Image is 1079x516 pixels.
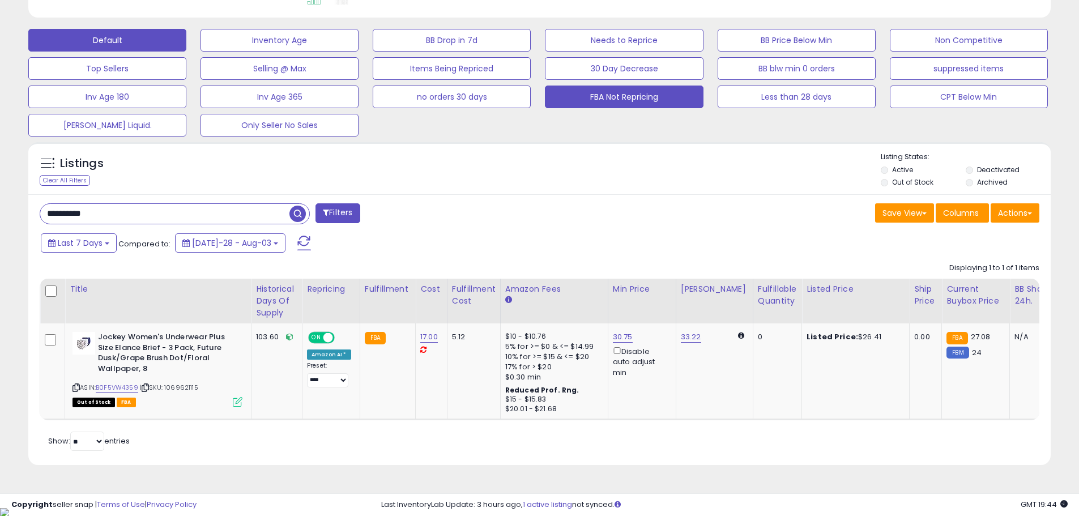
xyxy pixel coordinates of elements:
[505,295,512,305] small: Amazon Fees.
[48,436,130,446] span: Show: entries
[72,332,242,406] div: ASIN:
[28,86,186,108] button: Inv Age 180
[192,237,271,249] span: [DATE]-28 - Aug-03
[307,349,351,360] div: Amazon AI *
[41,233,117,253] button: Last 7 Days
[946,347,969,359] small: FBM
[505,362,599,372] div: 17% for > $20
[452,332,492,342] div: 5.12
[1021,499,1068,510] span: 2025-08-11 19:44 GMT
[892,177,933,187] label: Out of Stock
[505,332,599,342] div: $10 - $10.76
[307,283,355,295] div: Repricing
[11,499,53,510] strong: Copyright
[949,263,1039,274] div: Displaying 1 to 1 of 1 items
[613,331,633,343] a: 30.75
[307,362,351,387] div: Preset:
[373,86,531,108] button: no orders 30 days
[807,331,858,342] b: Listed Price:
[28,114,186,137] button: [PERSON_NAME] Liquid.
[613,345,667,378] div: Disable auto adjust min
[175,233,285,253] button: [DATE]-28 - Aug-03
[505,385,579,395] b: Reduced Prof. Rng.
[545,86,703,108] button: FBA Not Repricing
[545,57,703,80] button: 30 Day Decrease
[97,499,145,510] a: Terms of Use
[147,499,197,510] a: Privacy Policy
[977,177,1008,187] label: Archived
[875,203,934,223] button: Save View
[718,86,876,108] button: Less than 28 days
[60,156,104,172] h5: Listings
[505,372,599,382] div: $0.30 min
[991,203,1039,223] button: Actions
[256,283,297,319] div: Historical Days Of Supply
[718,29,876,52] button: BB Price Below Min
[28,57,186,80] button: Top Sellers
[373,29,531,52] button: BB Drop in 7d
[946,332,967,344] small: FBA
[890,29,1048,52] button: Non Competitive
[72,332,95,355] img: 41hRr26mHKL._SL40_.jpg
[914,283,937,307] div: Ship Price
[28,29,186,52] button: Default
[946,283,1005,307] div: Current Buybox Price
[758,332,793,342] div: 0
[807,283,905,295] div: Listed Price
[117,398,136,407] span: FBA
[256,332,293,342] div: 103.60
[890,86,1048,108] button: CPT Below Min
[681,331,701,343] a: 33.22
[201,86,359,108] button: Inv Age 365
[40,175,90,186] div: Clear All Filters
[333,333,351,343] span: OFF
[936,203,989,223] button: Columns
[505,342,599,352] div: 5% for >= $0 & <= $14.99
[881,152,1051,163] p: Listing States:
[420,331,438,343] a: 17.00
[381,500,1068,510] div: Last InventoryLab Update: 3 hours ago, not synced.
[807,332,901,342] div: $26.41
[758,283,797,307] div: Fulfillable Quantity
[98,332,236,377] b: Jockey Women's Underwear Plus Size Elance Brief - 3 Pack, Future Dusk/Grape Brush Dot/Floral Wall...
[718,57,876,80] button: BB blw min 0 orders
[890,57,1048,80] button: suppressed items
[977,165,1020,174] label: Deactivated
[365,283,411,295] div: Fulfillment
[201,114,359,137] button: Only Seller No Sales
[140,383,198,392] span: | SKU: 1069621115
[365,332,386,344] small: FBA
[505,395,599,404] div: $15 - $15.83
[70,283,246,295] div: Title
[58,237,103,249] span: Last 7 Days
[505,283,603,295] div: Amazon Fees
[1014,332,1052,342] div: N/A
[943,207,979,219] span: Columns
[505,352,599,362] div: 10% for >= $15 & <= $20
[738,332,744,339] i: Calculated using Dynamic Max Price.
[1014,283,1056,307] div: BB Share 24h.
[201,57,359,80] button: Selling @ Max
[118,238,170,249] span: Compared to:
[545,29,703,52] button: Needs to Reprice
[523,499,572,510] a: 1 active listing
[681,283,748,295] div: [PERSON_NAME]
[72,398,115,407] span: All listings that are currently out of stock and unavailable for purchase on Amazon
[315,203,360,223] button: Filters
[505,404,599,414] div: $20.01 - $21.68
[971,331,991,342] span: 27.08
[11,500,197,510] div: seller snap | |
[420,283,442,295] div: Cost
[914,332,933,342] div: 0.00
[972,347,982,358] span: 24
[452,283,496,307] div: Fulfillment Cost
[892,165,913,174] label: Active
[373,57,531,80] button: Items Being Repriced
[309,333,323,343] span: ON
[201,29,359,52] button: Inventory Age
[613,283,671,295] div: Min Price
[96,383,138,393] a: B0F5VW4359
